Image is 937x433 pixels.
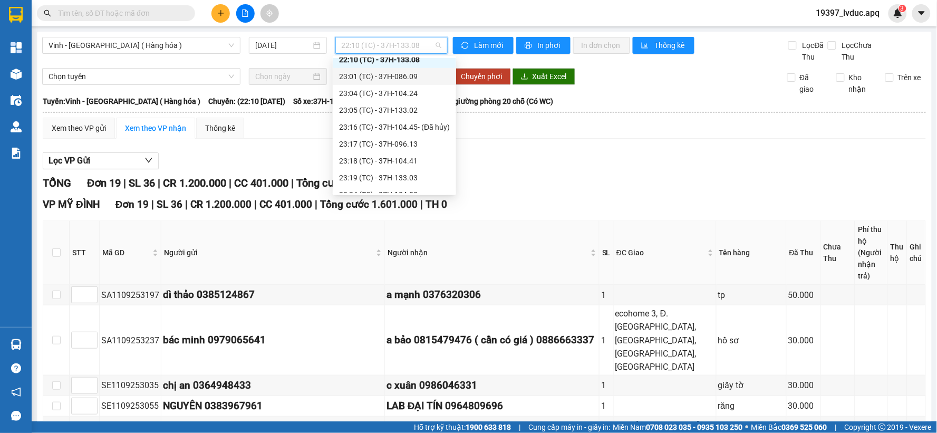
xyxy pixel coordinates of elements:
[339,54,450,65] div: 22:10 (TC) - 37H-133.08
[600,221,614,285] th: SL
[782,423,827,431] strong: 0369 525 060
[453,37,514,54] button: syncLàm mới
[291,177,294,189] span: |
[339,104,450,116] div: 23:05 (TC) - 37H-133.02
[796,72,828,95] span: Đã giao
[641,42,650,50] span: bar-chart
[901,5,904,12] span: 3
[11,363,21,373] span: question-circle
[125,122,186,134] div: Xem theo VP nhận
[845,72,877,95] span: Kho nhận
[52,122,106,134] div: Xem theo VP gửi
[115,198,149,210] span: Đơn 19
[601,288,612,302] div: 1
[573,37,631,54] button: In đơn chọn
[205,122,235,134] div: Thống kê
[888,221,907,285] th: Thu hộ
[516,37,571,54] button: printerIn phơi
[615,307,714,373] div: ecohome 3, Đ. [GEOGRAPHIC_DATA], [GEOGRAPHIC_DATA], [GEOGRAPHIC_DATA], [GEOGRAPHIC_DATA]
[646,423,743,431] strong: 0708 023 035 - 0935 103 250
[339,88,450,99] div: 23:04 (TC) - 37H-104.24
[100,305,161,376] td: SA1109253237
[475,40,505,51] span: Làm mới
[11,42,22,53] img: dashboard-icon
[43,198,100,210] span: VP MỸ ĐÌNH
[387,287,597,303] div: a mạnh 0376320306
[466,423,511,431] strong: 1900 633 818
[835,421,837,433] span: |
[151,198,154,210] span: |
[616,247,706,258] span: ĐC Giao
[633,37,694,54] button: bar-chartThống kê
[49,154,90,167] span: Lọc VP Gửi
[788,379,819,392] div: 30.000
[70,221,100,285] th: STT
[123,177,126,189] span: |
[339,172,450,184] div: 23:19 (TC) - 37H-133.03
[420,198,423,210] span: |
[788,399,819,412] div: 30.000
[163,287,383,303] div: dì thảo 0385124867
[907,221,926,285] th: Ghi chú
[878,424,886,431] span: copyright
[101,334,159,347] div: SA1109253237
[654,40,686,51] span: Thống kê
[838,40,887,63] span: Lọc Chưa Thu
[43,152,159,169] button: Lọc VP Gửi
[788,288,819,302] div: 50.000
[259,198,312,210] span: CC 401.000
[217,9,225,17] span: plus
[163,332,383,348] div: bác minh 0979065641
[43,177,71,189] span: TỔNG
[315,198,317,210] span: |
[339,155,450,167] div: 23:18 (TC) - 37H-104.41
[339,138,450,150] div: 23:17 (TC) - 37H-096.13
[320,198,418,210] span: Tổng cước 1.601.000
[101,379,159,392] div: SE1109253035
[855,221,888,285] th: Phí thu hộ (Người nhận trả)
[894,72,925,83] span: Trên xe
[718,399,785,412] div: răng
[426,198,447,210] span: TH 0
[87,177,121,189] span: Đơn 19
[163,398,383,414] div: NGUYÊN 0383967961
[387,378,597,393] div: c xuân 0986046331
[144,156,153,165] span: down
[234,177,288,189] span: CC 401.000
[100,396,161,417] td: SE1109253055
[339,121,450,133] div: 23:16 (TC) - 37H-104.45 - (Đã hủy)
[601,399,612,412] div: 1
[912,4,931,23] button: caret-down
[613,421,743,433] span: Miền Nam
[342,37,441,53] span: 22:10 (TC) - 37H-133.08
[255,71,311,82] input: Chọn ngày
[296,177,395,189] span: Tổng cước 1.601.000
[339,189,450,200] div: 23:24 (TC) - 37H-104.82
[414,421,511,433] span: Hỗ trợ kỹ thuật:
[266,9,273,17] span: aim
[43,97,200,105] b: Tuyến: Vinh - [GEOGRAPHIC_DATA] ( Hàng hóa )
[190,198,252,210] span: CR 1.200.000
[453,68,511,85] button: Chuyển phơi
[163,378,383,393] div: chị an 0364948433
[101,288,159,302] div: SA1109253197
[11,95,22,106] img: warehouse-icon
[229,177,231,189] span: |
[718,379,785,392] div: giấy tờ
[11,69,22,80] img: warehouse-icon
[513,68,575,85] button: downloadXuất Excel
[100,285,161,305] td: SA1109253197
[11,339,22,350] img: warehouse-icon
[44,9,51,17] span: search
[899,5,906,12] sup: 3
[242,9,249,17] span: file-add
[102,247,150,258] span: Mã GD
[11,411,21,421] span: message
[521,73,528,81] span: download
[788,334,819,347] div: 30.000
[293,95,353,107] span: Số xe: 37H-133.08
[746,425,749,429] span: ⚪️
[158,177,160,189] span: |
[11,387,21,397] span: notification
[164,247,374,258] span: Người gửi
